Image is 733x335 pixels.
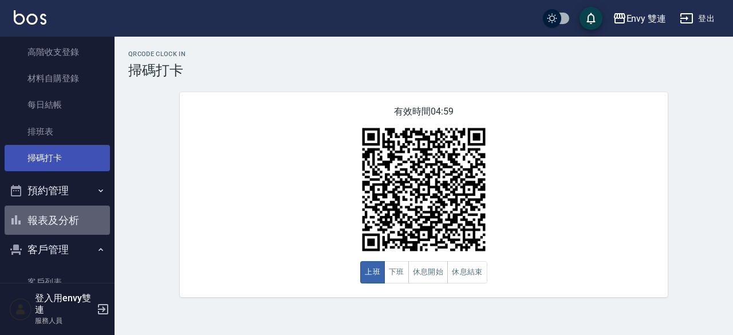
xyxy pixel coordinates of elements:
[180,92,668,297] div: 有效時間 04:59
[360,261,385,283] button: 上班
[9,298,32,321] img: Person
[35,316,93,326] p: 服務人員
[384,261,409,283] button: 下班
[5,176,110,206] button: 預約管理
[408,261,448,283] button: 休息開始
[5,206,110,235] button: 報表及分析
[5,39,110,65] a: 高階收支登錄
[5,92,110,118] a: 每日結帳
[5,119,110,145] a: 排班表
[675,8,719,29] button: 登出
[580,7,602,30] button: save
[128,62,719,78] h3: 掃碼打卡
[5,269,110,295] a: 客戶列表
[14,10,46,25] img: Logo
[35,293,93,316] h5: 登入用envy雙連
[608,7,671,30] button: Envy 雙連
[626,11,667,26] div: Envy 雙連
[5,145,110,171] a: 掃碼打卡
[447,261,487,283] button: 休息結束
[5,65,110,92] a: 材料自購登錄
[5,235,110,265] button: 客戶管理
[128,50,719,58] h2: QRcode Clock In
